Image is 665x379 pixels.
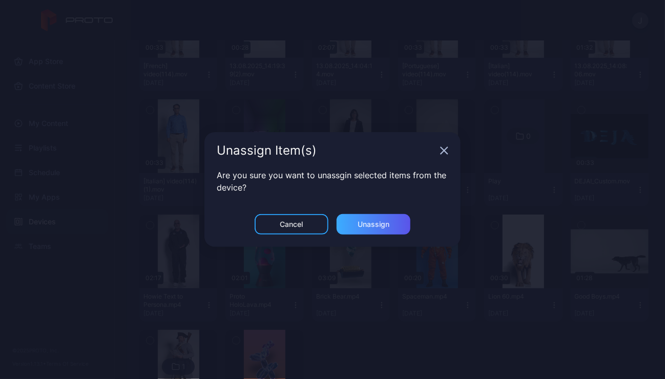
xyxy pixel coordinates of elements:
p: Are you sure you want to unassgin selected items from the device? [217,169,448,194]
button: Cancel [255,214,328,235]
div: Unassign [358,220,389,228]
div: Unassign Item(s) [217,144,436,157]
button: Unassign [337,214,410,235]
div: Cancel [280,220,303,228]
